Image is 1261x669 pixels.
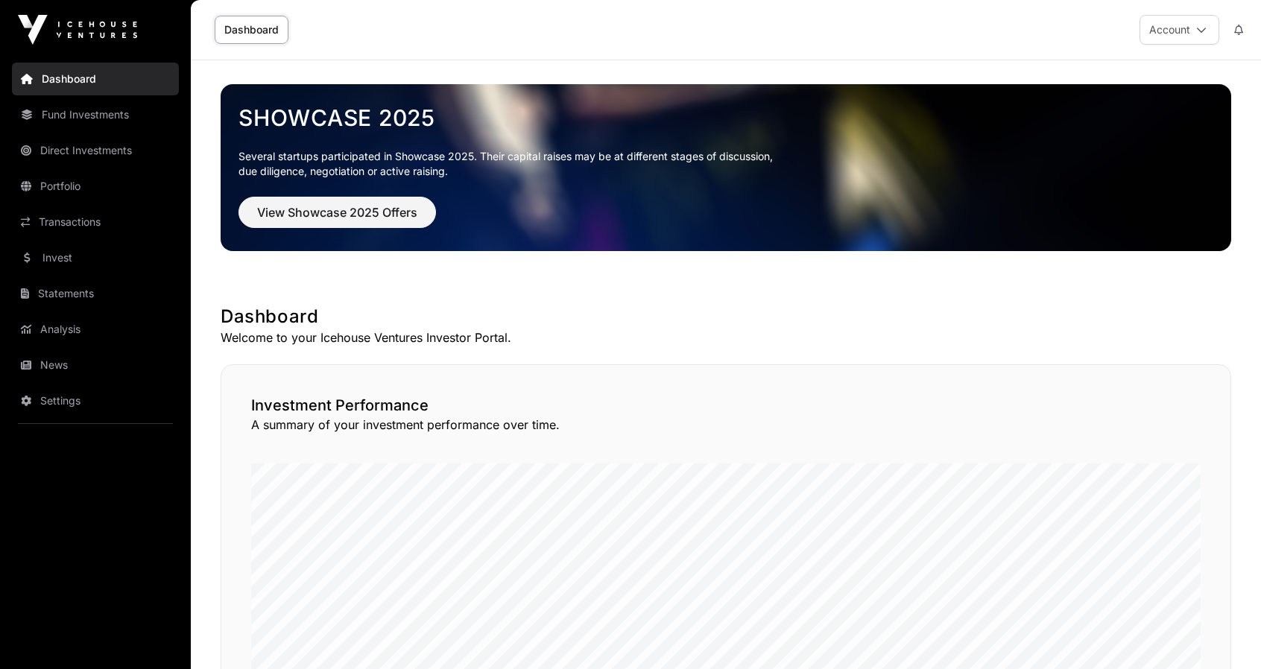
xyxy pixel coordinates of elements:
a: Dashboard [215,16,288,44]
a: News [12,349,179,381]
a: Settings [12,384,179,417]
a: Dashboard [12,63,179,95]
h2: Investment Performance [251,395,1201,416]
a: Statements [12,277,179,310]
a: View Showcase 2025 Offers [238,212,436,226]
a: Transactions [12,206,179,238]
p: Welcome to your Icehouse Ventures Investor Portal. [221,329,1231,346]
a: Analysis [12,313,179,346]
p: A summary of your investment performance over time. [251,416,1201,434]
button: Account [1140,15,1219,45]
a: Direct Investments [12,134,179,167]
span: View Showcase 2025 Offers [257,203,417,221]
a: Showcase 2025 [238,104,1213,131]
p: Several startups participated in Showcase 2025. Their capital raises may be at different stages o... [238,149,1213,179]
a: Portfolio [12,170,179,203]
img: Showcase 2025 [221,84,1231,251]
a: Invest [12,241,179,274]
button: View Showcase 2025 Offers [238,197,436,228]
h1: Dashboard [221,305,1231,329]
img: Icehouse Ventures Logo [18,15,137,45]
iframe: Chat Widget [1186,597,1261,669]
a: Fund Investments [12,98,179,131]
